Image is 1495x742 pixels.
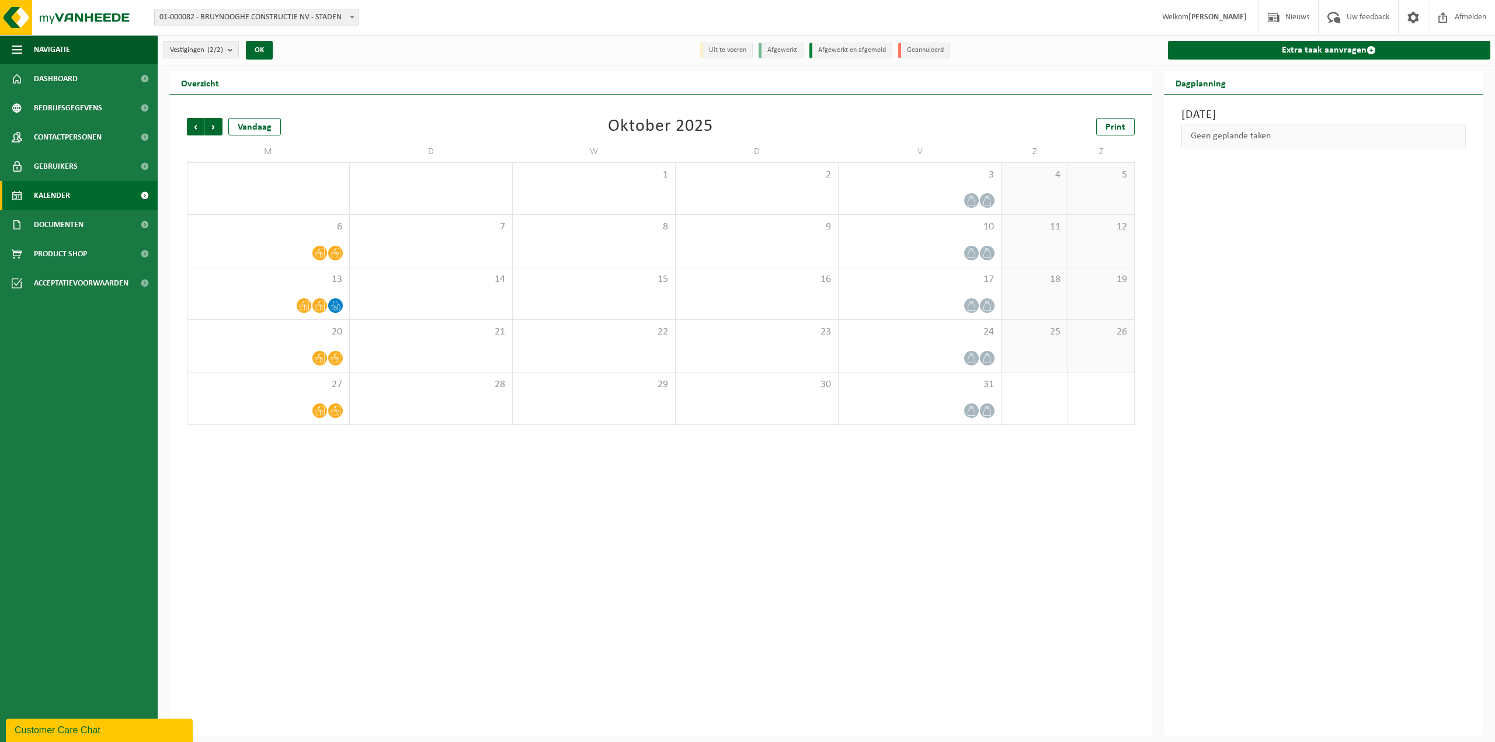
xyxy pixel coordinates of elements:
[1096,118,1135,135] a: Print
[246,41,273,60] button: OK
[6,716,195,742] iframe: chat widget
[193,273,343,286] span: 13
[1105,123,1125,132] span: Print
[350,141,513,162] td: D
[682,221,832,234] span: 9
[193,221,343,234] span: 6
[1168,41,1491,60] a: Extra taak aanvragen
[676,141,839,162] td: D
[34,239,87,269] span: Product Shop
[700,43,753,58] li: Uit te voeren
[228,118,281,135] div: Vandaag
[164,41,239,58] button: Vestigingen(2/2)
[356,273,506,286] span: 14
[844,273,995,286] span: 17
[1188,13,1247,22] strong: [PERSON_NAME]
[1002,141,1068,162] td: Z
[1074,221,1128,234] span: 12
[193,378,343,391] span: 27
[839,141,1002,162] td: V
[187,118,204,135] span: Vorige
[170,41,223,59] span: Vestigingen
[519,169,669,182] span: 1
[1007,273,1062,286] span: 18
[1074,273,1128,286] span: 19
[34,269,128,298] span: Acceptatievoorwaarden
[519,326,669,339] span: 22
[608,118,713,135] div: Oktober 2025
[193,326,343,339] span: 20
[34,64,78,93] span: Dashboard
[356,378,506,391] span: 28
[34,210,84,239] span: Documenten
[356,221,506,234] span: 7
[34,152,78,181] span: Gebruikers
[682,378,832,391] span: 30
[154,9,359,26] span: 01-000082 - BRUYNOOGHE CONSTRUCTIE NV - STADEN
[1074,169,1128,182] span: 5
[898,43,950,58] li: Geannuleerd
[34,123,102,152] span: Contactpersonen
[1007,326,1062,339] span: 25
[169,71,231,94] h2: Overzicht
[1074,326,1128,339] span: 26
[682,326,832,339] span: 23
[205,118,222,135] span: Volgende
[356,326,506,339] span: 21
[519,273,669,286] span: 15
[187,141,350,162] td: M
[682,273,832,286] span: 16
[1007,169,1062,182] span: 4
[844,326,995,339] span: 24
[809,43,892,58] li: Afgewerkt en afgemeld
[844,221,995,234] span: 10
[844,169,995,182] span: 3
[34,181,70,210] span: Kalender
[1181,124,1466,148] div: Geen geplande taken
[682,169,832,182] span: 2
[1007,221,1062,234] span: 11
[1068,141,1135,162] td: Z
[155,9,358,26] span: 01-000082 - BRUYNOOGHE CONSTRUCTIE NV - STADEN
[513,141,676,162] td: W
[759,43,804,58] li: Afgewerkt
[519,378,669,391] span: 29
[1181,106,1466,124] h3: [DATE]
[207,46,223,54] count: (2/2)
[34,93,102,123] span: Bedrijfsgegevens
[1164,71,1237,94] h2: Dagplanning
[519,221,669,234] span: 8
[34,35,70,64] span: Navigatie
[844,378,995,391] span: 31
